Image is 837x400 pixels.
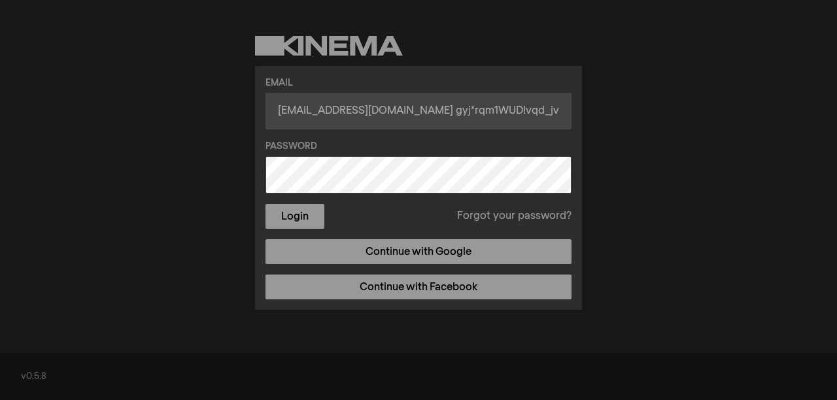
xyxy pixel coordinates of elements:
[265,76,572,90] label: Email
[21,370,816,384] div: v0.5.8
[457,208,572,224] a: Forgot your password?
[265,140,572,154] label: Password
[265,204,324,229] button: Login
[265,275,572,299] a: Continue with Facebook
[265,239,572,264] a: Continue with Google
